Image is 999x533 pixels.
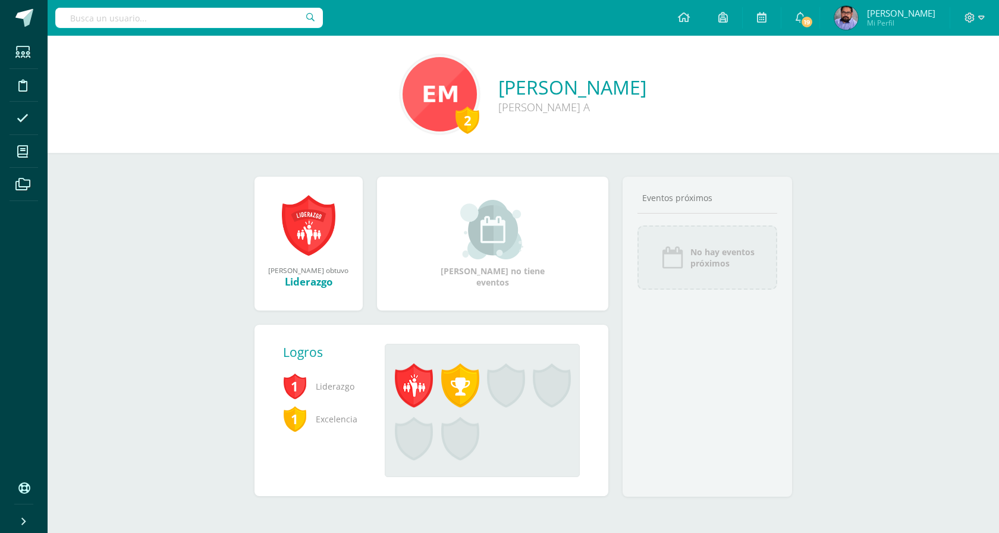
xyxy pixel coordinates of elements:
[867,7,935,19] span: [PERSON_NAME]
[460,200,525,259] img: event_small.png
[403,57,477,131] img: 00c48f671d198fed48a01efd3ae4273a.png
[690,246,755,269] span: No hay eventos próximos
[498,74,646,100] a: [PERSON_NAME]
[834,6,858,30] img: 7c3d6755148f85b195babec4e2a345e8.png
[283,372,307,400] span: 1
[800,15,813,29] span: 19
[433,200,552,288] div: [PERSON_NAME] no tiene eventos
[661,246,684,269] img: event_icon.png
[283,403,366,435] span: Excelencia
[637,192,778,203] div: Eventos próximos
[283,370,366,403] span: Liderazgo
[283,344,376,360] div: Logros
[55,8,323,28] input: Busca un usuario...
[867,18,935,28] span: Mi Perfil
[498,100,646,114] div: [PERSON_NAME] A
[455,106,479,134] div: 2
[266,275,351,289] div: Liderazgo
[266,265,351,275] div: [PERSON_NAME] obtuvo
[283,405,307,432] span: 1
